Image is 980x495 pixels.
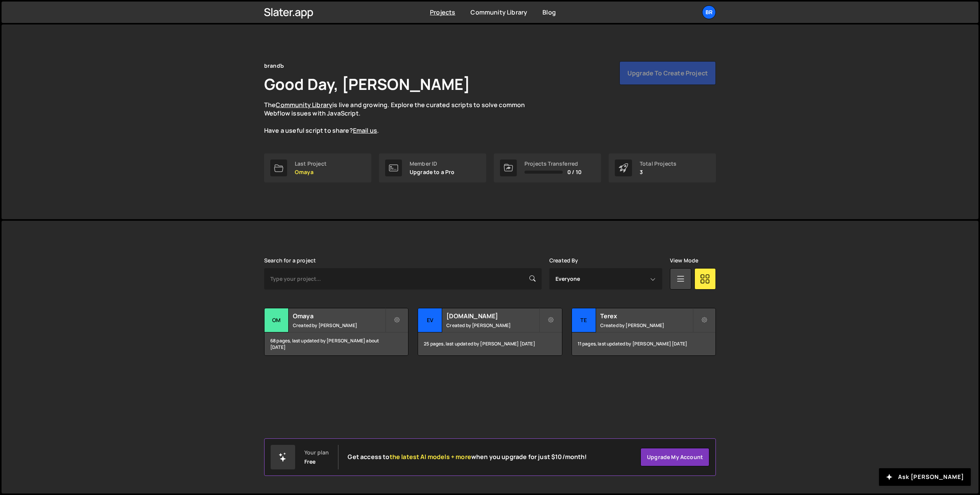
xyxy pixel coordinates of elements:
label: Created By [549,257,578,264]
small: Created by [PERSON_NAME] [600,322,693,329]
small: Created by [PERSON_NAME] [446,322,539,329]
div: Projects Transferred [524,161,581,167]
div: ev [418,308,442,332]
h1: Good Day, [PERSON_NAME] [264,73,470,94]
div: 68 pages, last updated by [PERSON_NAME] about [DATE] [265,332,408,355]
div: 25 pages, last updated by [PERSON_NAME] [DATE] [418,332,562,355]
button: Ask [PERSON_NAME] [879,468,971,486]
p: Omaya [295,169,327,175]
div: Last Project [295,161,327,167]
a: Te Terex Created by [PERSON_NAME] 11 pages, last updated by [PERSON_NAME] [DATE] [572,308,716,356]
h2: Omaya [293,312,385,320]
div: brandЪ [264,61,284,70]
div: Your plan [304,449,329,456]
a: Community Library [470,8,527,16]
div: 11 pages, last updated by [PERSON_NAME] [DATE] [572,332,715,355]
span: 0 / 10 [567,169,581,175]
label: Search for a project [264,257,316,264]
div: Te [572,308,596,332]
span: the latest AI models + more [390,453,471,461]
div: Free [304,459,316,465]
h2: Get access to when you upgrade for just $10/month! [348,453,587,461]
a: ev [DOMAIN_NAME] Created by [PERSON_NAME] 25 pages, last updated by [PERSON_NAME] [DATE] [418,308,562,356]
a: Blog [542,8,556,16]
input: Type your project... [264,268,542,290]
div: Total Projects [640,161,676,167]
h2: Terex [600,312,693,320]
p: The is live and growing. Explore the curated scripts to solve common Webflow issues with JavaScri... [264,101,540,135]
a: Projects [430,8,455,16]
a: Om Omaya Created by [PERSON_NAME] 68 pages, last updated by [PERSON_NAME] about [DATE] [264,308,408,356]
h2: [DOMAIN_NAME] [446,312,539,320]
p: Upgrade to a Pro [410,169,455,175]
div: Om [265,308,289,332]
p: 3 [640,169,676,175]
a: Email us [353,126,377,135]
a: Upgrade my account [640,448,709,466]
small: Created by [PERSON_NAME] [293,322,385,329]
a: br [702,5,716,19]
div: Member ID [410,161,455,167]
a: Last Project Omaya [264,153,371,182]
a: Community Library [276,101,332,109]
label: View Mode [670,257,698,264]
